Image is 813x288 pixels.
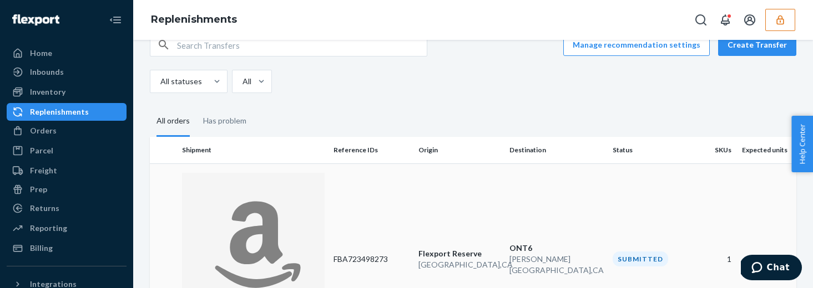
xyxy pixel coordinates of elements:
[714,9,736,31] button: Open notifications
[243,76,257,87] div: All Destinations
[329,137,414,163] th: Reference IDs
[741,255,802,282] iframe: Opens a widget where you can chat to one of our agents
[791,116,813,172] button: Help Center
[30,184,47,195] div: Prep
[30,223,67,234] div: Reporting
[151,13,237,25] a: Replenishments
[7,122,127,140] a: Orders
[509,243,604,254] p: ONT6
[241,76,243,87] input: All Destinations
[12,14,59,25] img: Flexport logo
[30,66,64,78] div: Inbounds
[7,239,127,257] a: Billing
[7,199,127,217] a: Returns
[177,34,427,56] input: Search Transfers
[159,76,160,87] input: All statuses
[156,106,190,137] div: All orders
[690,9,712,31] button: Open Search Box
[104,9,127,31] button: Close Navigation
[736,137,796,163] th: Expected units
[203,106,246,135] div: Has problem
[160,76,202,87] div: All statuses
[7,162,127,179] a: Freight
[178,137,329,163] th: Shipment
[509,254,604,276] p: [PERSON_NAME][GEOGRAPHIC_DATA] , CA
[30,203,59,214] div: Returns
[30,48,52,59] div: Home
[7,83,127,101] a: Inventory
[7,181,127,198] a: Prep
[739,9,761,31] button: Open account menu
[7,63,127,81] a: Inbounds
[30,165,57,176] div: Freight
[30,106,89,117] div: Replenishments
[7,44,127,62] a: Home
[505,137,608,163] th: Destination
[693,137,736,163] th: SKUs
[30,86,65,97] div: Inventory
[7,219,127,237] a: Reporting
[608,137,693,163] th: Status
[418,259,501,270] p: [GEOGRAPHIC_DATA] , CA
[30,125,57,136] div: Orders
[30,145,53,156] div: Parcel
[7,103,127,121] a: Replenishments
[142,4,246,36] ol: breadcrumbs
[718,34,796,56] button: Create Transfer
[613,251,668,266] div: Submitted
[563,34,710,56] button: Manage recommendation settings
[30,243,53,254] div: Billing
[7,142,127,160] a: Parcel
[418,248,501,259] p: Flexport Reserve
[414,137,505,163] th: Origin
